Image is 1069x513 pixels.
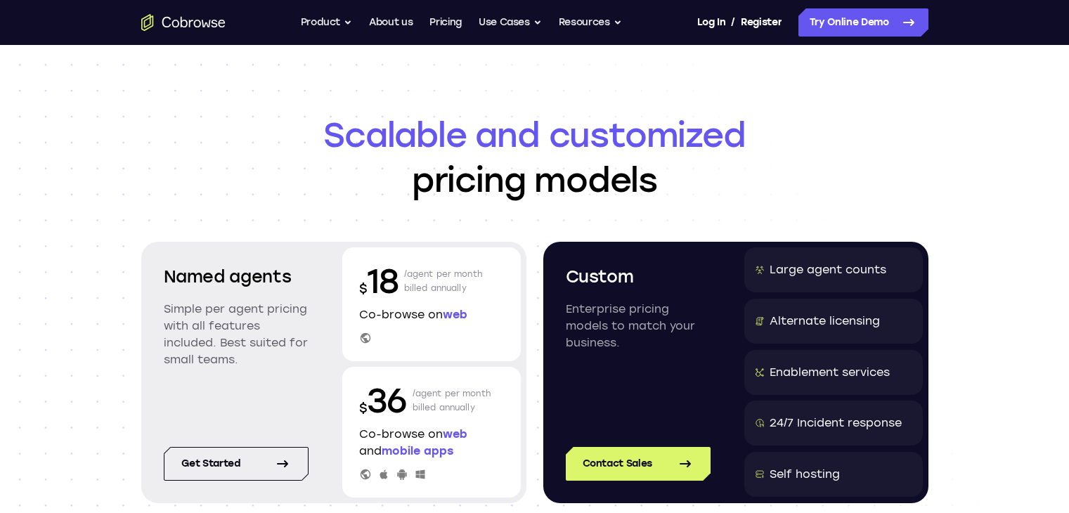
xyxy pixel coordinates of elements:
[301,8,353,37] button: Product
[741,8,782,37] a: Register
[443,308,467,321] span: web
[164,301,309,368] p: Simple per agent pricing with all features included. Best suited for small teams.
[770,313,880,330] div: Alternate licensing
[141,112,928,202] h1: pricing models
[369,8,413,37] a: About us
[359,401,368,416] span: $
[359,306,504,323] p: Co-browse on
[697,8,725,37] a: Log In
[359,426,504,460] p: Co-browse on and
[429,8,462,37] a: Pricing
[404,259,483,304] p: /agent per month billed annually
[164,447,309,481] a: Get started
[141,14,226,31] a: Go to the home page
[731,14,735,31] span: /
[479,8,542,37] button: Use Cases
[359,259,399,304] p: 18
[559,8,622,37] button: Resources
[770,466,840,483] div: Self hosting
[413,378,491,423] p: /agent per month billed annually
[566,301,711,351] p: Enterprise pricing models to match your business.
[164,264,309,290] h2: Named agents
[770,415,902,431] div: 24/7 Incident response
[141,112,928,157] span: Scalable and customized
[443,427,467,441] span: web
[382,444,453,457] span: mobile apps
[566,447,711,481] a: Contact Sales
[770,261,886,278] div: Large agent counts
[359,281,368,297] span: $
[566,264,711,290] h2: Custom
[359,378,407,423] p: 36
[770,364,890,381] div: Enablement services
[798,8,928,37] a: Try Online Demo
